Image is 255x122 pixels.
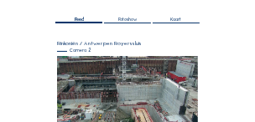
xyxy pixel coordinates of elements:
span: Feed [75,17,84,22]
div: Camera 2 [57,48,198,53]
span: Kaart [170,17,181,22]
span: Fotoshow [118,17,137,22]
div: Rinkoniën / Antwerpen Royerssluis [57,41,198,47]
